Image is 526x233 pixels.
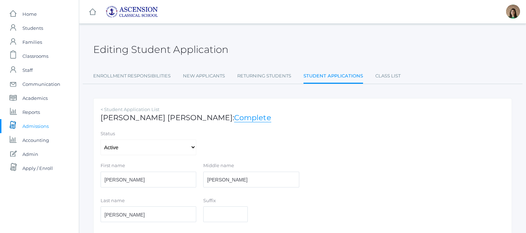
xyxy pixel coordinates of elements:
[101,130,115,137] label: Status
[183,69,225,83] a: New Applicants
[22,91,48,105] span: Academics
[101,107,159,112] a: < Student Application List
[22,105,40,119] span: Reports
[105,6,158,18] img: 2_ascension-logo-blue.jpg
[22,147,38,161] span: Admin
[237,69,291,83] a: Returning Students
[22,63,33,77] span: Staff
[22,133,49,147] span: Accounting
[101,197,125,204] label: Last name
[303,69,363,84] a: Student Applications
[22,119,49,133] span: Admissions
[203,162,234,169] label: Middle name
[203,197,216,204] label: Suffix
[101,162,125,169] label: First name
[22,161,53,175] span: Apply / Enroll
[22,77,60,91] span: Communication
[506,5,520,19] div: Jenna Adams
[22,7,37,21] span: Home
[22,21,43,35] span: Students
[93,44,228,55] h2: Editing Student Application
[234,113,271,122] a: Complete
[101,114,505,122] h1: [PERSON_NAME] [PERSON_NAME]
[233,113,271,122] span: :
[22,35,42,49] span: Families
[22,49,48,63] span: Classrooms
[375,69,401,83] a: Class List
[93,69,171,83] a: Enrollment Responsibilities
